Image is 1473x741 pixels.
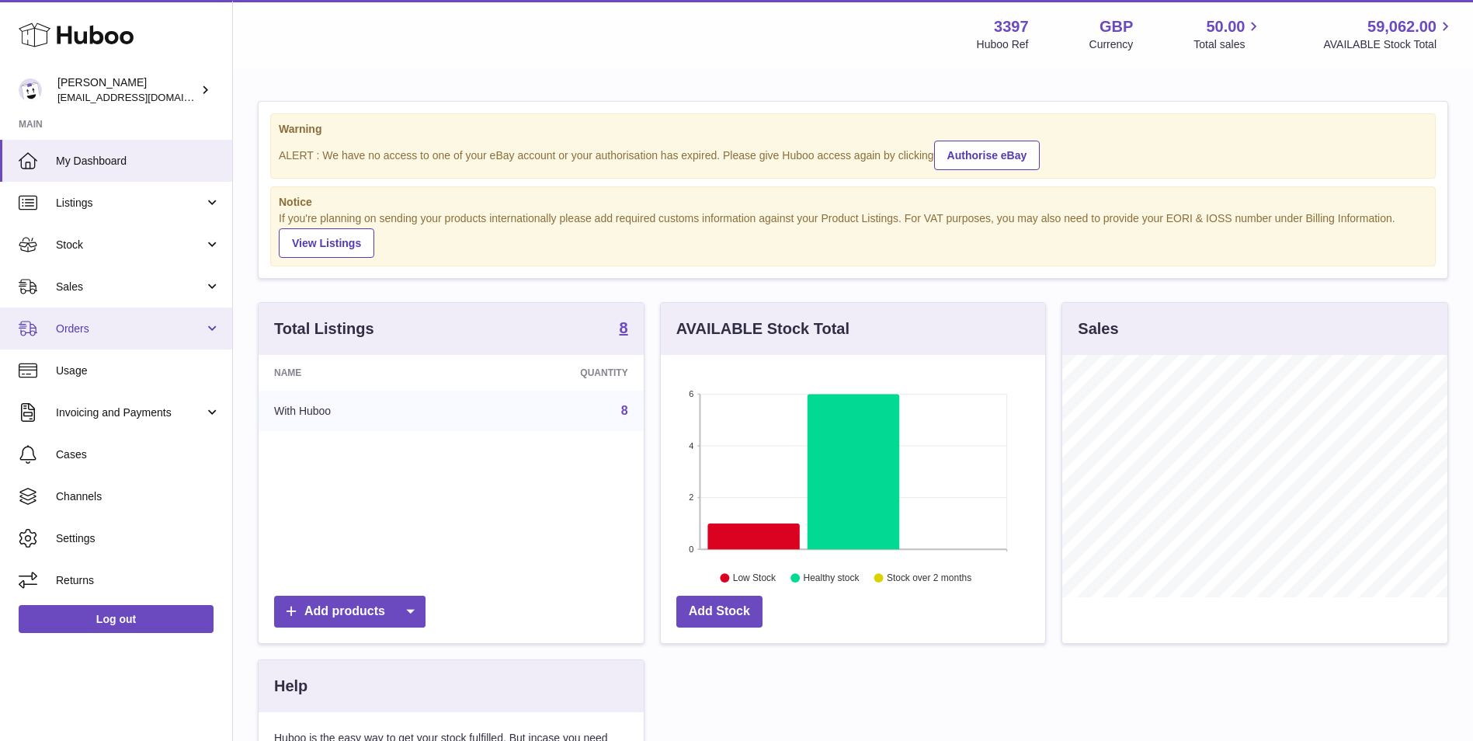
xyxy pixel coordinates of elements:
text: 4 [689,441,693,451]
span: Invoicing and Payments [56,405,204,420]
div: Currency [1089,37,1134,52]
strong: Warning [279,122,1427,137]
span: Total sales [1193,37,1263,52]
th: Quantity [461,355,643,391]
span: AVAILABLE Stock Total [1323,37,1454,52]
text: Low Stock [733,573,776,584]
div: [PERSON_NAME] [57,75,197,105]
span: Stock [56,238,204,252]
strong: GBP [1100,16,1133,37]
a: 59,062.00 AVAILABLE Stock Total [1323,16,1454,52]
text: Stock over 2 months [887,573,971,584]
text: 6 [689,389,693,398]
span: Sales [56,280,204,294]
a: 50.00 Total sales [1193,16,1263,52]
strong: 8 [620,320,628,336]
h3: Total Listings [274,318,374,339]
span: [EMAIL_ADDRESS][DOMAIN_NAME] [57,91,228,103]
div: If you're planning on sending your products internationally please add required customs informati... [279,211,1427,258]
div: Huboo Ref [977,37,1029,52]
span: Usage [56,364,221,378]
div: ALERT : We have no access to one of your eBay account or your authorisation has expired. Please g... [279,138,1427,170]
strong: Notice [279,195,1427,210]
h3: Help [274,676,307,697]
strong: 3397 [994,16,1029,37]
a: View Listings [279,228,374,258]
td: With Huboo [259,391,461,431]
img: sales@canchema.com [19,78,42,102]
span: My Dashboard [56,154,221,169]
text: 2 [689,493,693,503]
text: Healthy stock [803,573,860,584]
span: Channels [56,489,221,504]
text: 0 [689,544,693,554]
a: 8 [620,320,628,339]
a: Add products [274,596,426,628]
span: Returns [56,573,221,588]
span: Cases [56,447,221,462]
span: Listings [56,196,204,210]
h3: AVAILABLE Stock Total [676,318,849,339]
span: 59,062.00 [1367,16,1437,37]
th: Name [259,355,461,391]
a: Authorise eBay [934,141,1040,170]
a: Log out [19,605,214,633]
span: Orders [56,322,204,336]
h3: Sales [1078,318,1118,339]
span: 50.00 [1206,16,1245,37]
a: Add Stock [676,596,763,628]
span: Settings [56,531,221,546]
a: 8 [621,404,628,417]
